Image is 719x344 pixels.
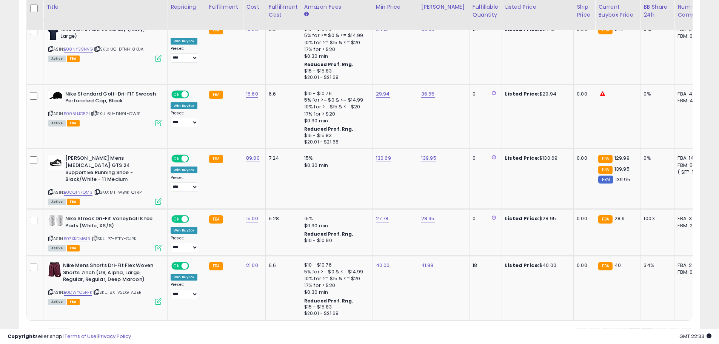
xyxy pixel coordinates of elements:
[577,91,589,97] div: 0.00
[304,304,367,310] div: $15 - $15.83
[269,3,298,19] div: Fulfillment Cost
[304,133,367,139] div: $15 - $15.83
[598,262,612,270] small: FBA
[171,167,197,173] div: Win BuyBox
[172,216,182,222] span: ON
[376,262,390,269] a: 40.00
[677,162,702,169] div: FBM: 5
[677,169,702,176] div: ( SFP: 1 )
[505,154,539,162] b: Listed Price:
[64,289,92,296] a: B0DWYC5FFK
[172,156,182,162] span: ON
[171,274,197,281] div: Win BuyBox
[505,91,568,97] div: $29.94
[614,329,628,341] a: 4
[577,155,589,162] div: 0.00
[269,215,295,222] div: 5.28
[304,126,354,132] b: Reduced Prof. Rng.
[171,227,197,234] div: Win BuyBox
[473,91,496,97] div: 0
[421,215,435,222] a: 28.95
[67,299,80,305] span: FBA
[473,262,496,269] div: 18
[67,245,80,251] span: FBA
[304,74,367,81] div: $20.01 - $21.68
[376,3,415,11] div: Min Price
[473,215,496,222] div: 0
[614,26,624,33] span: 24.1
[48,262,61,277] img: 419z6VsuciL._SL40_.jpg
[640,329,654,341] a: 6
[421,262,434,269] a: 41.99
[644,91,668,97] div: 0%
[269,155,295,162] div: 7.24
[304,39,367,46] div: 10% for >= $15 & <= $20
[304,61,354,68] b: Reduced Prof. Rng.
[473,155,496,162] div: 0
[677,269,702,276] div: FBM: 0
[304,298,354,304] b: Reduced Prof. Rng.
[304,91,367,97] div: $10 - $10.76
[48,26,162,61] div: ASIN:
[677,215,702,222] div: FBA: 3
[654,329,667,341] a: 7
[48,120,66,126] span: All listings currently available for purchase on Amazon
[8,333,35,340] strong: Copyright
[677,262,702,269] div: FBA: 2
[60,26,152,42] b: Nike Men's Park VII Jersey (Navy, Large)
[64,111,90,117] a: B005HJO52I
[505,26,539,33] b: Listed Price:
[64,236,90,242] a: B07XKDM613
[65,91,157,106] b: Nike Standard Golf-Dri-FIT Swoosh Perforated Cap, Black
[598,155,612,163] small: FBA
[63,262,155,285] b: Nike Mens Shorts Dri-Fit Flex Woven Shorts 7inch (US, Alpha, Large, Regular, Regular, Deep Maroon)
[48,91,63,100] img: 31koiz6uC0L._SL40_.jpg
[421,90,435,98] a: 36.65
[188,156,200,162] span: OFF
[48,26,59,41] img: 31tycswwaxL._SL40_.jpg
[505,90,539,97] b: Listed Price:
[304,97,367,103] div: 5% for >= $0 & <= $14.99
[209,155,223,163] small: FBA
[269,262,295,269] div: 6.6
[48,262,162,304] div: ASIN:
[473,3,499,19] div: Fulfillable Quantity
[376,215,389,222] a: 27.78
[304,139,367,145] div: $20.01 - $21.68
[188,91,200,97] span: OFF
[8,333,131,340] div: seller snap | |
[48,155,162,204] div: ASIN:
[269,91,295,97] div: 6.6
[304,3,370,11] div: Amazon Fees
[171,175,200,192] div: Preset:
[246,3,262,11] div: Cost
[171,236,200,253] div: Preset:
[246,90,258,98] a: 15.60
[48,215,63,226] img: 316YWpHJlxL._SL40_.jpg
[677,3,705,19] div: Num of Comp.
[65,333,97,340] a: Terms of Use
[304,310,367,317] div: $20.01 - $21.68
[46,3,164,11] div: Title
[304,68,367,74] div: $15 - $15.83
[677,155,702,162] div: FBA: 14
[48,299,66,305] span: All listings currently available for purchase on Amazon
[677,97,702,104] div: FBM: 4
[421,154,436,162] a: 139.95
[304,46,367,53] div: 17% for > $20
[598,176,613,184] small: FBM
[304,32,367,39] div: 5% for >= $0 & <= $14.99
[421,3,466,11] div: [PERSON_NAME]
[171,102,197,109] div: Win BuyBox
[304,282,367,289] div: 17% for > $20
[376,154,391,162] a: 130.69
[677,33,702,40] div: FBM: 0
[48,199,66,205] span: All listings currently available for purchase on Amazon
[48,155,63,170] img: 31gzBBqRRJL._SL40_.jpg
[64,189,92,196] a: B0CQTN7QM3
[304,162,367,169] div: $0.30 min
[598,166,612,174] small: FBA
[644,3,671,19] div: BB Share 24h.
[505,215,539,222] b: Listed Price:
[246,215,258,222] a: 15.00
